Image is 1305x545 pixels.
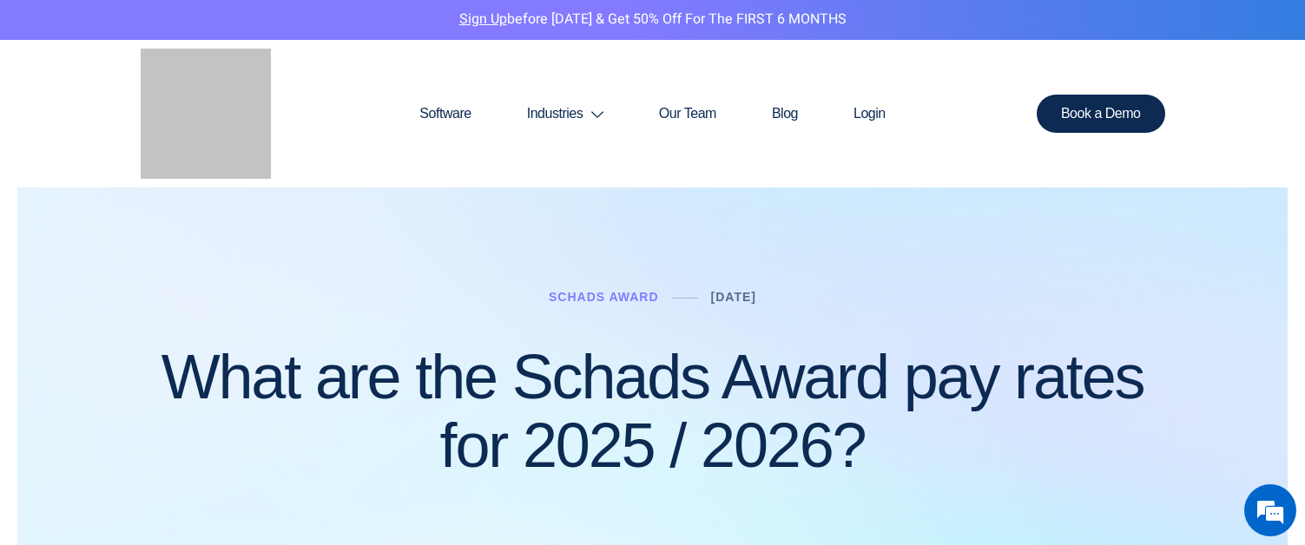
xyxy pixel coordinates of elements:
[711,290,756,304] a: [DATE]
[13,9,1292,31] p: before [DATE] & Get 50% Off for the FIRST 6 MONTHS
[392,72,498,155] a: Software
[826,72,913,155] a: Login
[141,343,1165,480] h1: What are the Schads Award pay rates for 2025 / 2026?
[1061,107,1141,121] span: Book a Demo
[459,9,507,30] a: Sign Up
[1037,95,1165,133] a: Book a Demo
[631,72,744,155] a: Our Team
[744,72,826,155] a: Blog
[499,72,631,155] a: Industries
[549,290,659,304] a: Schads Award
